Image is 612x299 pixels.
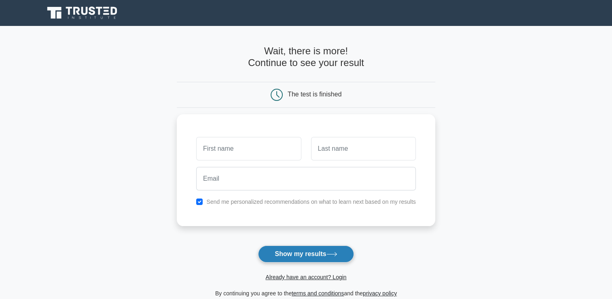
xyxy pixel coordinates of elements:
[288,91,341,98] div: The test is finished
[265,274,346,280] a: Already have an account? Login
[206,199,416,205] label: Send me personalized recommendations on what to learn next based on my results
[363,290,397,297] a: privacy policy
[258,246,354,263] button: Show my results
[177,45,435,69] h4: Wait, there is more! Continue to see your result
[196,137,301,160] input: First name
[292,290,344,297] a: terms and conditions
[172,288,440,298] div: By continuing you agree to the and the
[311,137,416,160] input: Last name
[196,167,416,190] input: Email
